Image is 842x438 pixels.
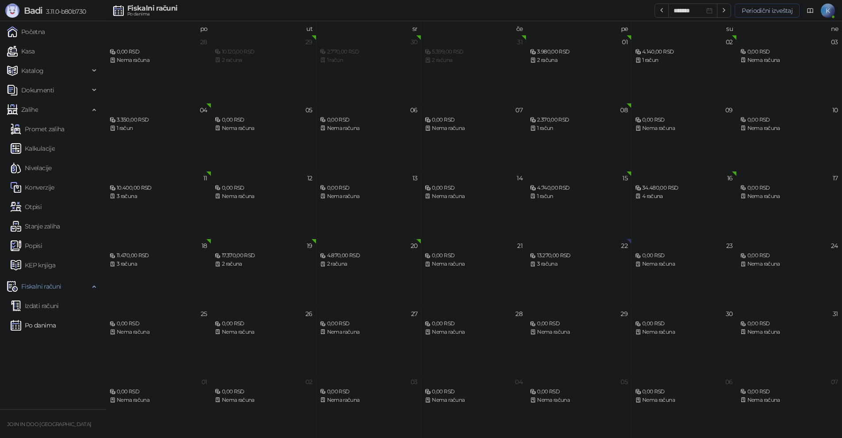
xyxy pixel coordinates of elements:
[530,48,628,56] div: 3.980,00 RSD
[620,107,628,113] div: 08
[425,328,522,336] div: Nema računa
[11,140,55,157] a: Kalkulacije
[316,35,422,103] td: 2025-07-30
[515,107,522,113] div: 07
[21,278,61,295] span: Fiskalni računi
[526,307,632,375] td: 2025-08-29
[421,103,526,171] td: 2025-08-07
[740,328,838,336] div: Nema računa
[425,124,522,133] div: Nema računa
[307,243,312,249] div: 19
[421,171,526,239] td: 2025-08-14
[635,260,733,268] div: Nema računa
[421,239,526,307] td: 2025-08-21
[740,192,838,201] div: Nema računa
[421,21,526,35] th: če
[526,103,632,171] td: 2025-08-08
[622,175,628,181] div: 15
[24,5,42,16] span: Badi
[106,35,211,103] td: 2025-07-28
[11,159,52,177] a: Nivelacije
[42,8,86,15] span: 3.11.0-b80b730
[215,192,312,201] div: Nema računa
[211,21,316,35] th: ut
[632,307,737,375] td: 2025-08-30
[526,21,632,35] th: pe
[316,307,422,375] td: 2025-08-27
[202,379,207,385] div: 01
[740,388,838,396] div: 0,00 RSD
[737,171,842,239] td: 2025-08-17
[215,56,312,65] div: 2 računa
[320,396,418,404] div: Nema računa
[110,124,207,133] div: 1 račun
[635,388,733,396] div: 0,00 RSD
[305,39,312,45] div: 29
[305,379,312,385] div: 02
[635,320,733,328] div: 0,00 RSD
[7,23,45,41] a: Početna
[635,184,733,192] div: 34.480,00 RSD
[725,107,733,113] div: 09
[425,260,522,268] div: Nema računa
[106,307,211,375] td: 2025-08-25
[530,388,628,396] div: 0,00 RSD
[735,4,800,18] button: Periodični izveštaj
[106,171,211,239] td: 2025-08-11
[110,320,207,328] div: 0,00 RSD
[526,35,632,103] td: 2025-08-01
[215,320,312,328] div: 0,00 RSD
[530,56,628,65] div: 2 računa
[833,311,838,317] div: 31
[425,388,522,396] div: 0,00 RSD
[740,56,838,65] div: Nema računa
[425,396,522,404] div: Nema računa
[425,251,522,260] div: 0,00 RSD
[740,396,838,404] div: Nema računa
[515,311,522,317] div: 28
[411,243,418,249] div: 20
[11,256,56,274] a: KEP knjiga
[740,251,838,260] div: 0,00 RSD
[635,48,733,56] div: 4.140,00 RSD
[320,116,418,124] div: 0,00 RSD
[515,379,522,385] div: 04
[110,388,207,396] div: 0,00 RSD
[11,217,60,235] a: Stanje zaliha
[11,198,42,216] a: Otpisi
[320,48,418,56] div: 2.770,00 RSD
[11,297,59,315] a: Izdati računi
[530,116,628,124] div: 2.370,00 RSD
[737,35,842,103] td: 2025-08-03
[621,243,628,249] div: 22
[740,116,838,124] div: 0,00 RSD
[110,251,207,260] div: 11.470,00 RSD
[320,251,418,260] div: 4.870,00 RSD
[202,243,207,249] div: 18
[211,171,316,239] td: 2025-08-12
[211,103,316,171] td: 2025-08-05
[110,260,207,268] div: 3 računa
[635,56,733,65] div: 1 račun
[215,48,312,56] div: 10.120,00 RSD
[635,192,733,201] div: 4 računa
[110,192,207,201] div: 3 računa
[316,171,422,239] td: 2025-08-13
[127,5,177,12] div: Fiskalni računi
[11,237,42,255] a: Popisi
[320,56,418,65] div: 1 račun
[530,251,628,260] div: 13.270,00 RSD
[832,107,838,113] div: 10
[201,311,207,317] div: 25
[831,39,838,45] div: 03
[725,379,733,385] div: 06
[412,175,418,181] div: 13
[831,243,838,249] div: 24
[740,48,838,56] div: 0,00 RSD
[821,4,835,18] span: K
[421,307,526,375] td: 2025-08-28
[316,21,422,35] th: sr
[21,81,54,99] span: Dokumenti
[425,320,522,328] div: 0,00 RSD
[632,35,737,103] td: 2025-08-02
